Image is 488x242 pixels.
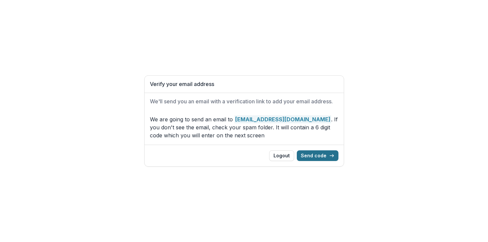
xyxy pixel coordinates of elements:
strong: [EMAIL_ADDRESS][DOMAIN_NAME] [235,115,331,123]
button: Logout [269,150,294,161]
h2: We'll send you an email with a verification link to add your email address. [150,98,338,105]
p: We are going to send an email to . If you don't see the email, check your spam folder. It will co... [150,115,338,139]
h1: Verify your email address [150,81,338,87]
button: Send code [297,150,338,161]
